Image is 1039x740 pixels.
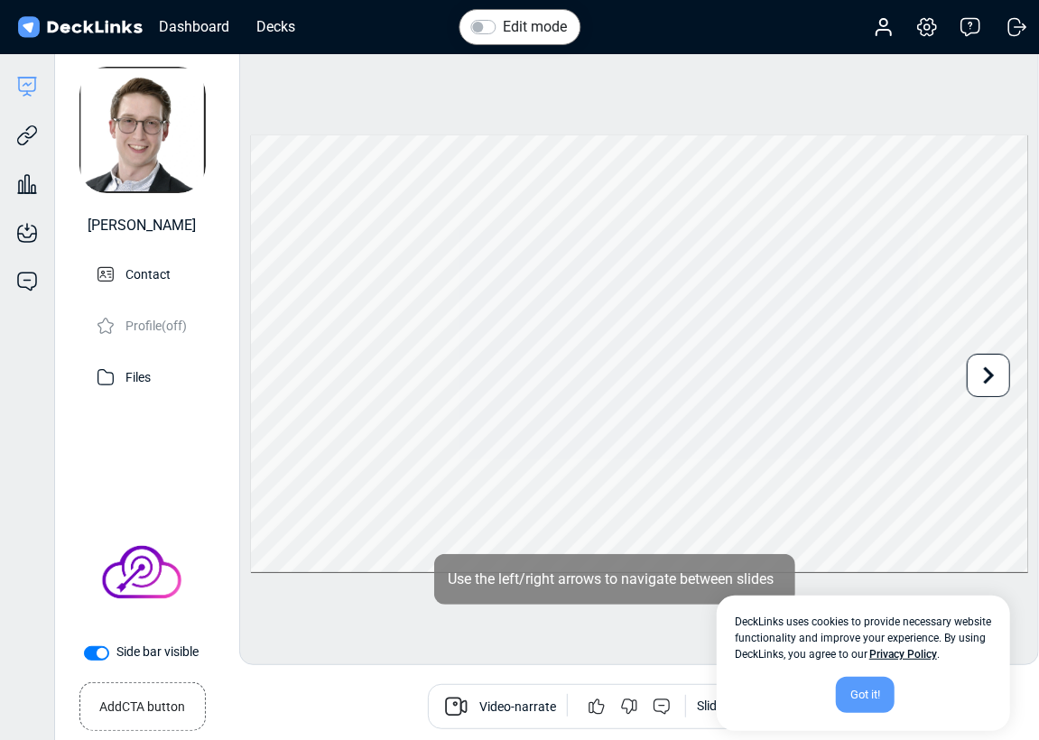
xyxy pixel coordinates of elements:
span: Video-narrate [479,698,556,719]
div: Use the left/right arrows to navigate between slides [434,554,795,605]
div: Got it! [836,677,895,713]
div: Dashboard [150,15,238,38]
img: Company Banner [79,509,205,635]
p: Contact [125,262,171,284]
p: Profile (off) [125,313,187,336]
label: Edit mode [503,16,567,38]
span: DeckLinks uses cookies to provide necessary website functionality and improve your experience. By... [735,614,992,662]
small: Add CTA button [100,690,186,717]
div: Slide 1 / 68 [697,697,750,716]
div: Decks [247,15,304,38]
label: Side bar visible [116,643,199,661]
img: DeckLinks [14,14,145,41]
a: Privacy Policy [869,648,937,661]
div: [PERSON_NAME] [88,215,196,236]
p: Files [125,365,151,387]
img: avatar [79,67,206,193]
